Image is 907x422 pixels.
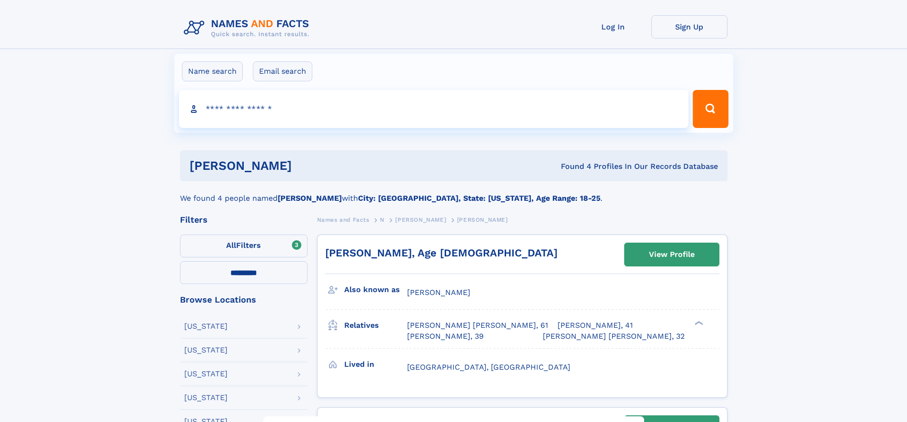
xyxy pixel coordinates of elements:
[253,61,312,81] label: Email search
[558,320,633,331] a: [PERSON_NAME], 41
[325,247,558,259] a: [PERSON_NAME], Age [DEMOGRAPHIC_DATA]
[395,214,446,226] a: [PERSON_NAME]
[180,181,728,204] div: We found 4 people named with .
[407,320,548,331] a: [PERSON_NAME] [PERSON_NAME], 61
[649,244,695,265] div: View Profile
[180,15,317,41] img: Logo Names and Facts
[180,295,308,304] div: Browse Locations
[380,214,385,226] a: N
[184,346,228,354] div: [US_STATE]
[317,214,369,226] a: Names and Facts
[693,90,728,128] button: Search Button
[380,216,385,223] span: N
[184,370,228,378] div: [US_STATE]
[625,243,719,266] a: View Profile
[575,15,651,39] a: Log In
[184,394,228,402] div: [US_STATE]
[278,194,342,203] b: [PERSON_NAME]
[184,323,228,330] div: [US_STATE]
[180,216,308,224] div: Filters
[180,235,308,257] label: Filters
[182,61,243,81] label: Name search
[543,331,685,342] a: [PERSON_NAME] [PERSON_NAME], 32
[407,331,484,342] a: [PERSON_NAME], 39
[692,320,704,326] div: ❯
[226,241,236,250] span: All
[407,363,570,372] span: [GEOGRAPHIC_DATA], [GEOGRAPHIC_DATA]
[395,216,446,223] span: [PERSON_NAME]
[344,356,407,373] h3: Lived in
[457,216,508,223] span: [PERSON_NAME]
[358,194,600,203] b: City: [GEOGRAPHIC_DATA], State: [US_STATE], Age Range: 18-25
[651,15,728,39] a: Sign Up
[344,317,407,334] h3: Relatives
[407,288,470,297] span: [PERSON_NAME]
[344,282,407,298] h3: Also known as
[179,90,689,128] input: search input
[426,161,718,172] div: Found 4 Profiles In Our Records Database
[189,160,427,172] h1: [PERSON_NAME]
